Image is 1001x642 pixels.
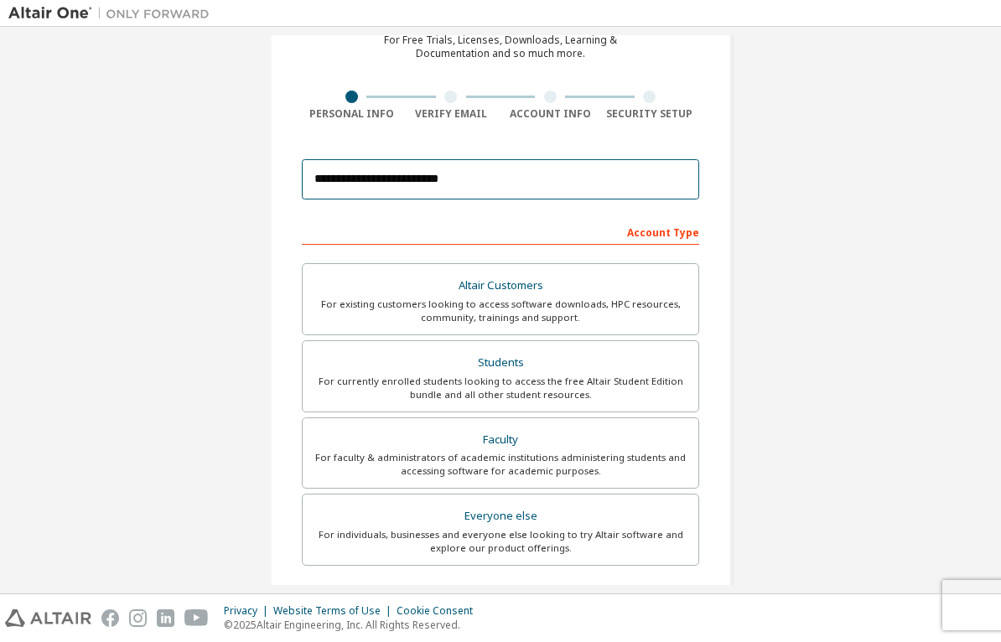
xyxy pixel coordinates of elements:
[302,107,402,121] div: Personal Info
[397,604,483,618] div: Cookie Consent
[313,274,688,298] div: Altair Customers
[8,5,218,22] img: Altair One
[313,505,688,528] div: Everyone else
[313,528,688,555] div: For individuals, businesses and everyone else looking to try Altair software and explore our prod...
[101,609,119,627] img: facebook.svg
[402,107,501,121] div: Verify Email
[224,604,273,618] div: Privacy
[313,351,688,375] div: Students
[313,451,688,478] div: For faculty & administrators of academic institutions administering students and accessing softwa...
[5,609,91,627] img: altair_logo.svg
[384,34,617,60] div: For Free Trials, Licenses, Downloads, Learning & Documentation and so much more.
[313,298,688,324] div: For existing customers looking to access software downloads, HPC resources, community, trainings ...
[184,609,209,627] img: youtube.svg
[157,609,174,627] img: linkedin.svg
[302,218,699,245] div: Account Type
[600,107,700,121] div: Security Setup
[129,609,147,627] img: instagram.svg
[313,375,688,401] div: For currently enrolled students looking to access the free Altair Student Edition bundle and all ...
[273,604,397,618] div: Website Terms of Use
[224,618,483,632] p: © 2025 Altair Engineering, Inc. All Rights Reserved.
[500,107,600,121] div: Account Info
[313,428,688,452] div: Faculty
